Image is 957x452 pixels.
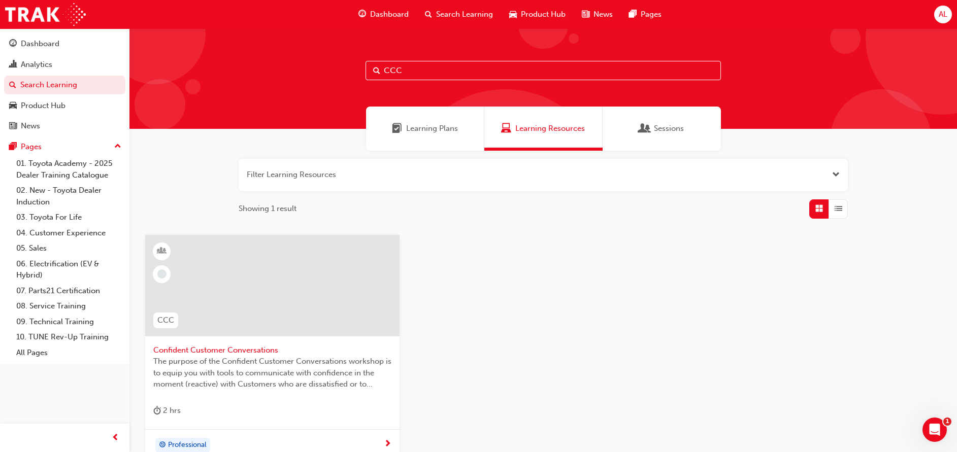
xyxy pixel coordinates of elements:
span: Product Hub [521,9,566,20]
span: Confident Customer Conversations [153,344,391,356]
div: Analytics [21,59,52,71]
span: AL [939,9,947,20]
a: Search Learning [4,76,125,94]
span: learningRecordVerb_NONE-icon [157,269,167,279]
span: Learning Resources [501,123,511,134]
input: Search... [366,61,721,80]
a: 04. Customer Experience [12,225,125,241]
a: 08. Service Training [12,298,125,314]
span: chart-icon [9,60,17,69]
a: news-iconNews [574,4,621,25]
a: guage-iconDashboard [350,4,417,25]
a: Analytics [4,55,125,74]
a: 09. Technical Training [12,314,125,330]
span: up-icon [114,140,121,153]
button: Pages [4,137,125,156]
span: target-icon [159,439,166,452]
span: The purpose of the Confident Customer Conversations workshop is to equip you with tools to commun... [153,356,391,390]
span: Showing 1 result [239,203,296,215]
button: Open the filter [832,169,840,181]
a: Product Hub [4,96,125,115]
a: Learning ResourcesLearning Resources [484,107,603,151]
span: Grid [815,203,823,215]
a: 07. Parts21 Certification [12,283,125,299]
span: Professional [168,439,207,451]
button: AL [934,6,952,23]
span: guage-icon [9,40,17,49]
span: learningResourceType_INSTRUCTOR_LED-icon [158,245,166,258]
span: Learning Plans [392,123,402,134]
span: Pages [641,9,662,20]
a: Dashboard [4,34,125,53]
button: DashboardAnalyticsSearch LearningProduct HubNews [4,32,125,137]
a: car-iconProduct Hub [501,4,574,25]
div: Dashboard [21,38,59,50]
div: 2 hrs [153,404,181,417]
img: Trak [5,3,86,26]
span: 1 [943,418,951,426]
a: 03. Toyota For Life [12,210,125,225]
a: 10. TUNE Rev-Up Training [12,329,125,345]
a: pages-iconPages [621,4,670,25]
a: 01. Toyota Academy - 2025 Dealer Training Catalogue [12,156,125,183]
iframe: Intercom live chat [922,418,947,442]
div: News [21,120,40,132]
span: search-icon [9,81,16,90]
a: search-iconSearch Learning [417,4,501,25]
span: News [593,9,613,20]
span: car-icon [9,101,17,111]
span: pages-icon [9,143,17,152]
span: Learning Plans [406,123,458,134]
span: Dashboard [370,9,409,20]
a: 05. Sales [12,240,125,256]
a: 06. Electrification (EV & Hybrid) [12,256,125,283]
span: Learning Resources [515,123,585,134]
span: Sessions [640,123,650,134]
a: 02. New - Toyota Dealer Induction [12,183,125,210]
a: All Pages [12,345,125,361]
span: search-icon [425,8,432,21]
span: duration-icon [153,404,161,417]
span: Search [373,65,380,77]
span: CCC [157,315,174,326]
span: List [835,203,842,215]
span: next-icon [384,440,391,449]
span: Search Learning [436,9,493,20]
span: prev-icon [112,432,119,444]
a: News [4,117,125,135]
a: Learning PlansLearning Plans [366,107,484,151]
div: Pages [21,141,42,153]
div: Product Hub [21,100,65,112]
a: SessionsSessions [603,107,721,151]
span: pages-icon [629,8,637,21]
span: news-icon [9,122,17,131]
span: news-icon [582,8,589,21]
span: guage-icon [358,8,366,21]
span: Sessions [654,123,684,134]
span: car-icon [509,8,517,21]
